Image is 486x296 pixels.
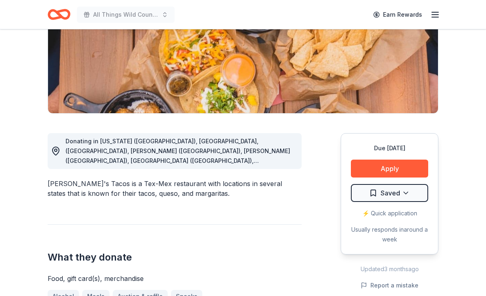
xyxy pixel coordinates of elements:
[361,281,418,291] button: Report a mistake
[351,184,428,202] button: Saved
[381,188,400,199] span: Saved
[48,274,302,284] div: Food, gift card(s), merchandise
[351,144,428,153] div: Due [DATE]
[48,179,302,199] div: [PERSON_NAME]'s Tacos is a Tex-Mex restaurant with locations in several states that is known for ...
[48,5,70,24] a: Home
[48,251,302,264] h2: What they donate
[77,7,175,23] button: All Things Wild Country Brunch
[368,7,427,22] a: Earn Rewards
[341,265,438,274] div: Updated 3 months ago
[351,160,428,178] button: Apply
[66,138,290,292] span: Donating in [US_STATE] ([GEOGRAPHIC_DATA]), [GEOGRAPHIC_DATA], ([GEOGRAPHIC_DATA]), [PERSON_NAME]...
[93,10,158,20] span: All Things Wild Country Brunch
[351,225,428,245] div: Usually responds in around a week
[351,209,428,219] div: ⚡️ Quick application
